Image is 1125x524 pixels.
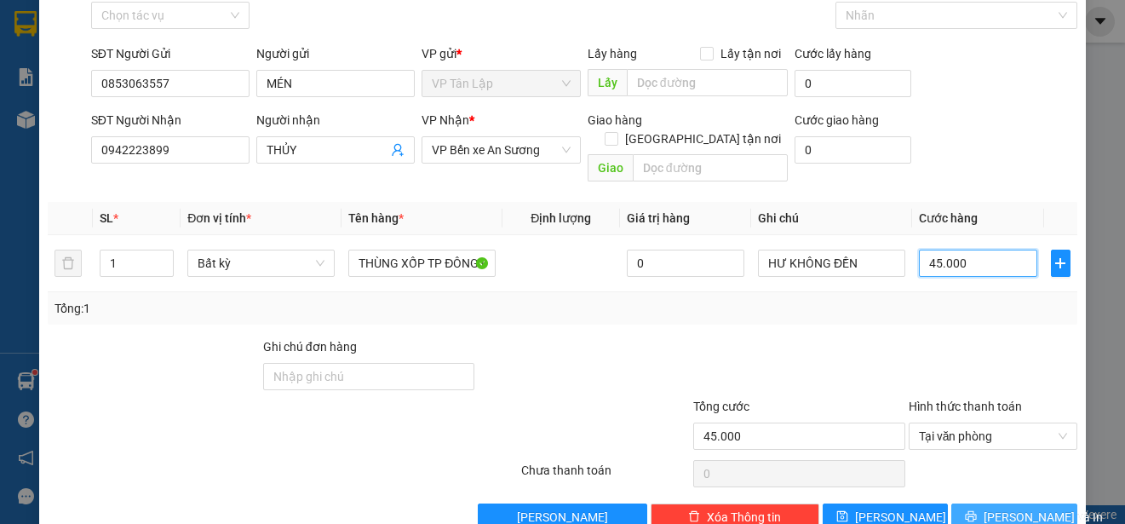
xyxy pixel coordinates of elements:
span: plus [1052,256,1070,270]
button: delete [55,250,82,277]
span: VP Bến xe An Sương [432,137,570,163]
span: Cước hàng [919,211,978,225]
img: logo [6,10,82,85]
span: Bất kỳ [198,250,324,276]
span: printer [965,510,977,524]
div: Tổng: 1 [55,299,435,318]
span: SL [100,211,113,225]
span: VPTL1308250003 [85,108,177,121]
span: VP Tân Lập [432,71,570,96]
label: Ghi chú đơn hàng [263,340,357,354]
div: Chưa thanh toán [519,461,692,491]
span: Tổng cước [693,400,749,413]
span: Đơn vị tính [187,211,251,225]
div: SĐT Người Gửi [91,44,250,63]
div: VP gửi [422,44,580,63]
span: Giao hàng [588,113,642,127]
span: Lấy hàng [588,47,637,60]
input: VD: Bàn, Ghế [348,250,496,277]
span: [PERSON_NAME]: [5,110,177,120]
span: save [836,510,848,524]
label: Hình thức thanh toán [909,400,1022,413]
span: delete [688,510,700,524]
button: plus [1051,250,1070,277]
span: Lấy [588,69,627,96]
input: Dọc đường [627,69,788,96]
span: Giao [588,154,633,181]
th: Ghi chú [751,202,912,235]
span: Hotline: 19001152 [135,76,209,86]
input: Ghi chú đơn hàng [263,363,475,390]
input: Cước giao hàng [795,136,912,164]
span: Tại văn phòng [919,423,1067,449]
input: Cước lấy hàng [795,70,912,97]
span: Lấy tận nơi [714,44,788,63]
span: 11:59:15 [DATE] [37,124,104,134]
div: Người gửi [256,44,415,63]
div: SĐT Người Nhận [91,111,250,130]
span: 01 Võ Văn Truyện, KP.1, Phường 2 [135,51,234,72]
span: In ngày: [5,124,104,134]
span: ----------------------------------------- [46,92,209,106]
span: VP Nhận [422,113,469,127]
div: Người nhận [256,111,415,130]
span: Giá trị hàng [627,211,690,225]
input: Ghi Chú [758,250,905,277]
span: Bến xe [GEOGRAPHIC_DATA] [135,27,229,49]
span: Định lượng [531,211,591,225]
strong: ĐỒNG PHƯỚC [135,9,233,24]
span: [GEOGRAPHIC_DATA] tận nơi [618,130,788,148]
input: Dọc đường [633,154,788,181]
label: Cước giao hàng [795,113,879,127]
span: user-add [391,143,405,157]
span: Tên hàng [348,211,404,225]
label: Cước lấy hàng [795,47,871,60]
input: 0 [627,250,745,277]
